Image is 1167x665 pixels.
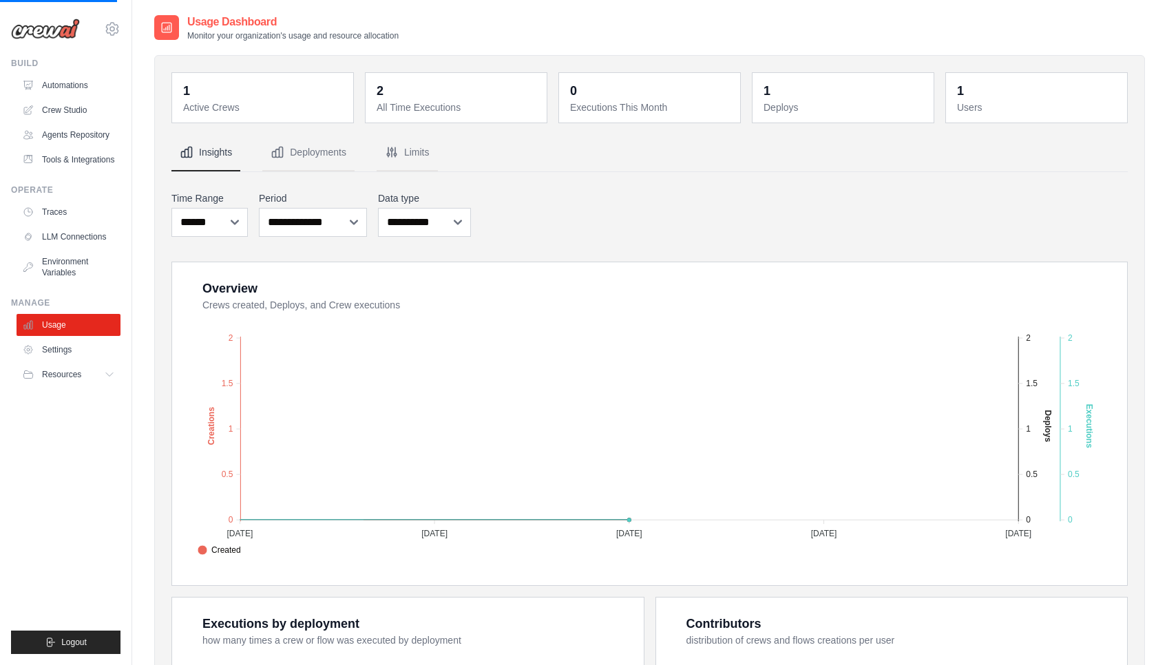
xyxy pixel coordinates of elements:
[570,81,577,101] div: 0
[421,529,448,538] tspan: [DATE]
[811,529,837,538] tspan: [DATE]
[61,637,87,648] span: Logout
[1005,529,1031,538] tspan: [DATE]
[957,81,964,101] div: 1
[1068,333,1073,343] tspan: 2
[171,191,248,205] label: Time Range
[202,279,257,298] div: Overview
[1026,333,1031,343] tspan: 2
[1068,515,1073,525] tspan: 0
[17,149,120,171] a: Tools & Integrations
[262,134,355,171] button: Deployments
[1068,424,1073,434] tspan: 1
[202,298,1111,312] dt: Crews created, Deploys, and Crew executions
[202,633,627,647] dt: how many times a crew or flow was executed by deployment
[1068,379,1080,388] tspan: 1.5
[17,201,120,223] a: Traces
[229,333,233,343] tspan: 2
[17,251,120,284] a: Environment Variables
[17,339,120,361] a: Settings
[11,297,120,308] div: Manage
[1026,515,1031,525] tspan: 0
[1043,410,1053,443] text: Deploys
[17,226,120,248] a: LLM Connections
[570,101,732,114] dt: Executions This Month
[377,81,383,101] div: 2
[198,544,241,556] span: Created
[222,469,233,479] tspan: 0.5
[1084,404,1094,448] text: Executions
[227,529,253,538] tspan: [DATE]
[222,379,233,388] tspan: 1.5
[686,633,1111,647] dt: distribution of crews and flows creations per user
[1068,469,1080,479] tspan: 0.5
[229,424,233,434] tspan: 1
[11,19,80,39] img: Logo
[11,58,120,69] div: Build
[17,74,120,96] a: Automations
[378,191,471,205] label: Data type
[11,184,120,196] div: Operate
[1026,379,1038,388] tspan: 1.5
[17,124,120,146] a: Agents Repository
[259,191,367,205] label: Period
[11,631,120,654] button: Logout
[616,529,642,538] tspan: [DATE]
[764,81,770,101] div: 1
[171,134,240,171] button: Insights
[377,101,538,114] dt: All Time Executions
[229,515,233,525] tspan: 0
[764,101,925,114] dt: Deploys
[17,99,120,121] a: Crew Studio
[183,101,345,114] dt: Active Crews
[377,134,438,171] button: Limits
[17,363,120,386] button: Resources
[17,314,120,336] a: Usage
[1026,469,1038,479] tspan: 0.5
[686,614,761,633] div: Contributors
[183,81,190,101] div: 1
[187,30,399,41] p: Monitor your organization's usage and resource allocation
[1026,424,1031,434] tspan: 1
[171,134,1128,171] nav: Tabs
[187,14,399,30] h2: Usage Dashboard
[202,614,359,633] div: Executions by deployment
[957,101,1119,114] dt: Users
[207,407,216,445] text: Creations
[42,369,81,380] span: Resources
